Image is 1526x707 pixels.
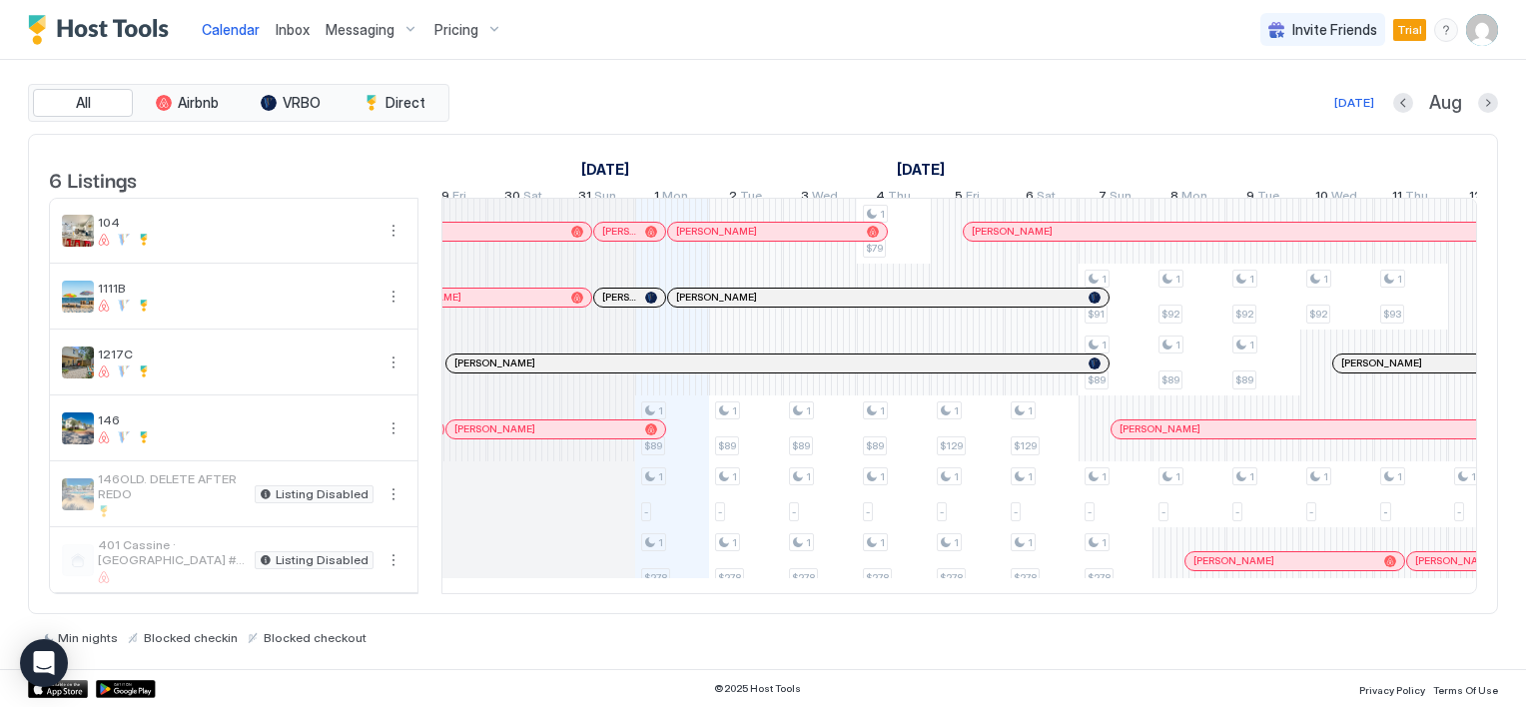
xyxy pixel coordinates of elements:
span: Sun [594,188,616,209]
button: More options [381,285,405,309]
div: menu [1434,18,1458,42]
span: 1 [1175,339,1180,352]
span: [PERSON_NAME] [602,225,637,238]
span: [PERSON_NAME] [676,225,757,238]
span: 1 [1102,470,1107,483]
a: App Store [28,680,88,698]
span: $278 [866,571,889,584]
div: listing image [62,281,94,313]
span: 401 Cassine · [GEOGRAPHIC_DATA] #1: 500ft to beach [98,537,247,567]
span: Mon [662,188,688,209]
span: 1 [1028,404,1033,417]
span: Calendar [202,21,260,38]
span: 1 [658,470,663,483]
span: Messaging [326,21,394,39]
span: 1 [1102,273,1107,286]
span: 7 [1099,188,1107,209]
span: 1 [1471,470,1476,483]
span: 1111B [98,281,374,296]
span: - [1161,505,1165,518]
span: 146 [98,412,374,427]
span: Terms Of Use [1433,684,1498,696]
span: 1 [880,536,885,549]
span: Tue [1257,188,1279,209]
a: Privacy Policy [1359,678,1425,699]
span: All [76,94,91,112]
div: Host Tools Logo [28,15,178,45]
span: $278 [1088,571,1111,584]
span: 1 [732,470,737,483]
span: Sun [1110,188,1132,209]
span: $89 [1235,373,1253,386]
span: 3 [801,188,809,209]
span: 146OLD. DELETE AFTER REDO [98,471,247,501]
span: 1 [1102,536,1107,549]
span: Tue [740,188,762,209]
button: Previous month [1393,93,1413,113]
a: September 12, 2025 [1464,184,1504,213]
span: Airbnb [178,94,219,112]
a: September 7, 2025 [1094,184,1137,213]
span: 1 [732,536,737,549]
button: More options [381,219,405,243]
span: 1 [1175,273,1180,286]
span: $89 [866,439,884,452]
span: 4 [876,188,885,209]
button: Airbnb [137,89,237,117]
span: 1 [1249,339,1254,352]
span: [PERSON_NAME] [1120,422,1200,435]
div: menu [381,548,405,572]
a: September 1, 2025 [892,155,950,184]
span: - [1088,505,1092,518]
span: Mon [1181,188,1207,209]
button: Direct [345,89,444,117]
span: 1 [732,404,737,417]
a: September 6, 2025 [1021,184,1061,213]
span: 1 [1028,470,1033,483]
span: - [1383,505,1388,518]
span: © 2025 Host Tools [714,682,801,695]
span: $93 [1383,308,1401,321]
a: Terms Of Use [1433,678,1498,699]
a: September 2, 2025 [724,184,767,213]
a: September 1, 2025 [649,184,693,213]
span: 1 [1323,273,1328,286]
span: - [1309,505,1313,518]
a: September 4, 2025 [871,184,916,213]
button: All [33,89,133,117]
span: 10 [1315,188,1328,209]
a: September 5, 2025 [950,184,985,213]
span: [PERSON_NAME] [1341,356,1422,369]
span: $278 [1014,571,1037,584]
span: 104 [98,215,374,230]
span: $91 [1088,308,1105,321]
span: Wed [812,188,838,209]
span: $278 [940,571,963,584]
span: Aug [1429,92,1462,115]
span: $89 [1088,373,1106,386]
span: Sat [523,188,542,209]
span: 11 [1392,188,1402,209]
span: 9 [1246,188,1254,209]
span: Fri [452,188,466,209]
span: 1 [806,470,811,483]
div: Open Intercom Messenger [20,639,68,687]
a: August 16, 2025 [576,155,634,184]
span: Trial [1397,21,1422,39]
span: 31 [578,188,591,209]
div: menu [381,482,405,506]
span: 5 [955,188,963,209]
a: September 11, 2025 [1387,184,1433,213]
span: Blocked checkin [144,630,238,645]
button: Next month [1478,93,1498,113]
span: [PERSON_NAME] [602,291,637,304]
div: User profile [1466,14,1498,46]
span: Pricing [434,21,478,39]
span: - [1457,505,1461,518]
span: Inbox [276,21,310,38]
span: VRBO [283,94,321,112]
span: 1 [1175,470,1180,483]
span: $278 [718,571,741,584]
span: [PERSON_NAME] [454,422,535,435]
span: Wed [1331,188,1357,209]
